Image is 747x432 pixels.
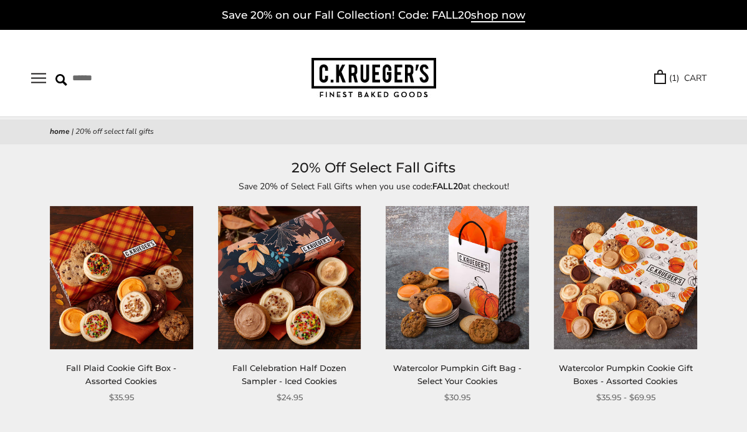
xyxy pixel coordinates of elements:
[444,391,470,404] span: $30.95
[50,157,697,179] h1: 20% Off Select Fall Gifts
[596,391,655,404] span: $35.95 - $69.95
[66,363,176,386] a: Fall Plaid Cookie Gift Box - Assorted Cookies
[55,74,67,86] img: Search
[72,126,74,136] span: |
[232,363,346,386] a: Fall Celebration Half Dozen Sampler - Iced Cookies
[559,363,693,386] a: Watercolor Pumpkin Cookie Gift Boxes - Assorted Cookies
[277,391,303,404] span: $24.95
[55,68,197,88] input: Search
[432,181,463,192] strong: FALL20
[471,9,525,22] span: shop now
[87,179,660,194] p: Save 20% of Select Fall Gifts when you use code: at checkout!
[109,391,134,404] span: $35.95
[222,9,525,22] a: Save 20% on our Fall Collection! Code: FALL20shop now
[386,206,529,349] img: Watercolor Pumpkin Gift Bag - Select Your Cookies
[393,363,521,386] a: Watercolor Pumpkin Gift Bag - Select Your Cookies
[218,206,361,349] img: Fall Celebration Half Dozen Sampler - Iced Cookies
[31,73,46,83] button: Open navigation
[50,126,697,138] nav: breadcrumbs
[75,126,154,136] span: 20% Off Select Fall Gifts
[50,126,70,136] a: Home
[50,206,193,349] img: Fall Plaid Cookie Gift Box - Assorted Cookies
[312,58,436,98] img: C.KRUEGER'S
[654,71,707,85] a: (1) CART
[554,206,697,349] img: Watercolor Pumpkin Cookie Gift Boxes - Assorted Cookies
